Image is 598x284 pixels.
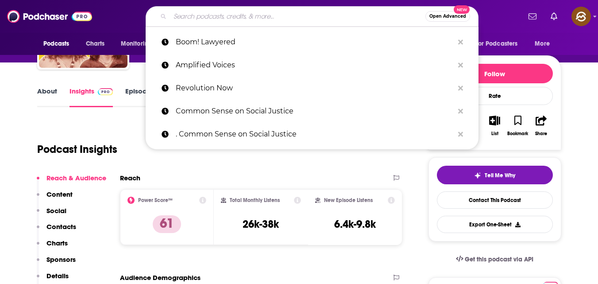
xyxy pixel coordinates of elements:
p: Amplified Voices [176,54,454,77]
div: Bookmark [507,131,528,136]
button: open menu [115,35,164,52]
span: Get this podcast via API [465,256,533,263]
div: List [491,131,498,136]
span: More [535,38,550,50]
button: open menu [529,35,561,52]
button: Sponsors [37,255,76,272]
a: Common Sense on Social Justice [146,100,478,123]
span: Tell Me Why [485,172,515,179]
a: About [37,87,57,107]
h3: 6.4k-9.8k [334,218,376,231]
button: Bookmark [506,110,529,142]
span: Logged in as hey85204 [571,7,591,26]
button: Contacts [37,222,76,239]
p: . Common Sense on Social Justice [176,123,454,146]
div: Share [535,131,547,136]
a: Revolution Now [146,77,478,100]
h1: Podcast Insights [37,143,117,156]
img: User Profile [571,7,591,26]
h2: Audience Demographics [120,273,201,282]
h2: Reach [120,174,140,182]
button: Charts [37,239,68,255]
button: List [483,110,506,142]
p: Revolution Now [176,77,454,100]
button: Show profile menu [571,7,591,26]
button: Export One-Sheet [437,216,553,233]
a: Boom! Lawyered [146,31,478,54]
a: Show notifications dropdown [547,9,561,24]
span: Open Advanced [429,14,466,19]
button: Reach & Audience [37,174,106,190]
span: Monitoring [121,38,152,50]
a: . Common Sense on Social Justice [146,123,478,146]
button: Content [37,190,73,206]
a: Charts [80,35,110,52]
span: Podcasts [43,38,69,50]
h2: Power Score™ [138,197,173,203]
a: InsightsPodchaser Pro [69,87,113,107]
p: 61 [153,215,181,233]
img: tell me why sparkle [474,172,481,179]
button: Social [37,206,66,223]
button: Follow [437,64,553,83]
div: Rate [437,87,553,105]
button: Share [529,110,552,142]
a: Show notifications dropdown [525,9,540,24]
img: Podchaser Pro [98,88,113,95]
div: Search podcasts, credits, & more... [146,6,478,27]
input: Search podcasts, credits, & more... [170,9,425,23]
p: Common Sense on Social Justice [176,100,454,123]
a: Contact This Podcast [437,191,553,209]
h2: New Episode Listens [324,197,373,203]
h3: 26k-38k [243,218,279,231]
span: Charts [86,38,105,50]
p: Charts [46,239,68,247]
span: New [454,5,470,14]
p: Content [46,190,73,198]
a: Amplified Voices [146,54,478,77]
button: tell me why sparkleTell Me Why [437,166,553,184]
button: open menu [470,35,531,52]
img: Podchaser - Follow, Share and Rate Podcasts [7,8,92,25]
a: Get this podcast via API [449,249,541,270]
button: open menu [37,35,81,52]
p: Boom! Lawyered [176,31,454,54]
p: Social [46,206,66,215]
p: Sponsors [46,255,76,264]
p: Details [46,272,69,280]
p: Reach & Audience [46,174,106,182]
h2: Total Monthly Listens [230,197,280,203]
p: Contacts [46,222,76,231]
button: Open AdvancedNew [425,11,470,22]
a: Episodes290 [125,87,170,107]
span: For Podcasters [475,38,518,50]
